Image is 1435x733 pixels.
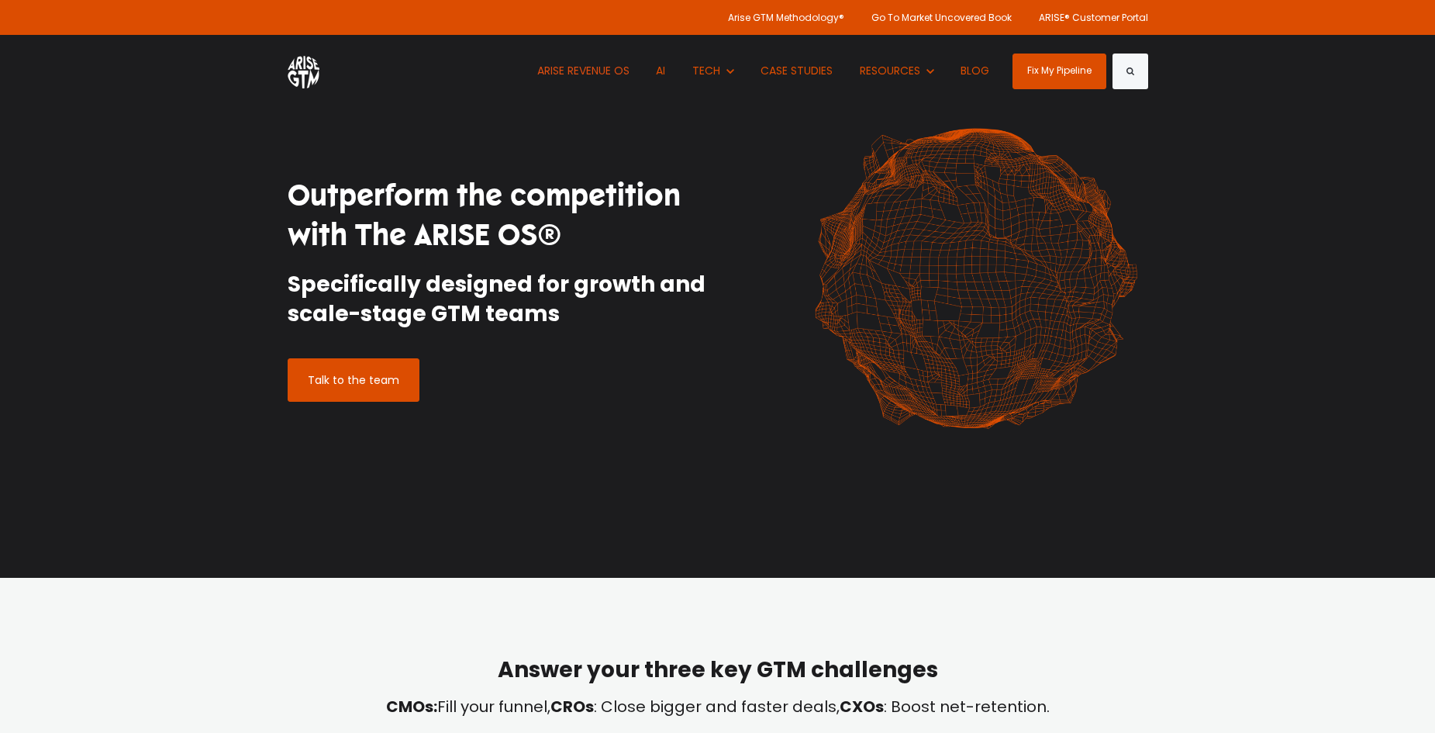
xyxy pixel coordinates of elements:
[884,696,1050,717] span: : Boost net-retention.
[288,54,319,88] img: ARISE GTM logo (1) white
[1012,54,1106,89] a: Fix My Pipeline
[594,696,840,717] span: : Close bigger and faster deals,
[550,696,594,717] strong: CROs
[860,63,861,64] span: Show submenu for RESOURCES
[692,63,720,78] span: TECH
[386,696,437,717] strong: CMOs:
[288,358,419,402] a: Talk to the team
[526,35,641,107] a: ARISE REVENUE OS
[526,35,1001,107] nav: Desktop navigation
[848,35,945,107] button: Show submenu for RESOURCES RESOURCES
[681,35,745,107] button: Show submenu for TECH TECH
[288,270,706,329] h2: Specifically designed for growth and scale-stage GTM teams
[860,63,920,78] span: RESOURCES
[692,63,693,64] span: Show submenu for TECH
[750,35,845,107] a: CASE STUDIES
[803,112,1148,445] img: shape-61 orange
[288,176,706,256] h1: Outperform the competition with The ARISE OS®
[437,696,550,717] span: Fill your funnel,
[645,35,678,107] a: AI
[950,35,1002,107] a: BLOG
[288,655,1148,685] h2: Answer your three key GTM challenges
[1112,54,1148,89] button: Search
[840,696,884,717] strong: CXOs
